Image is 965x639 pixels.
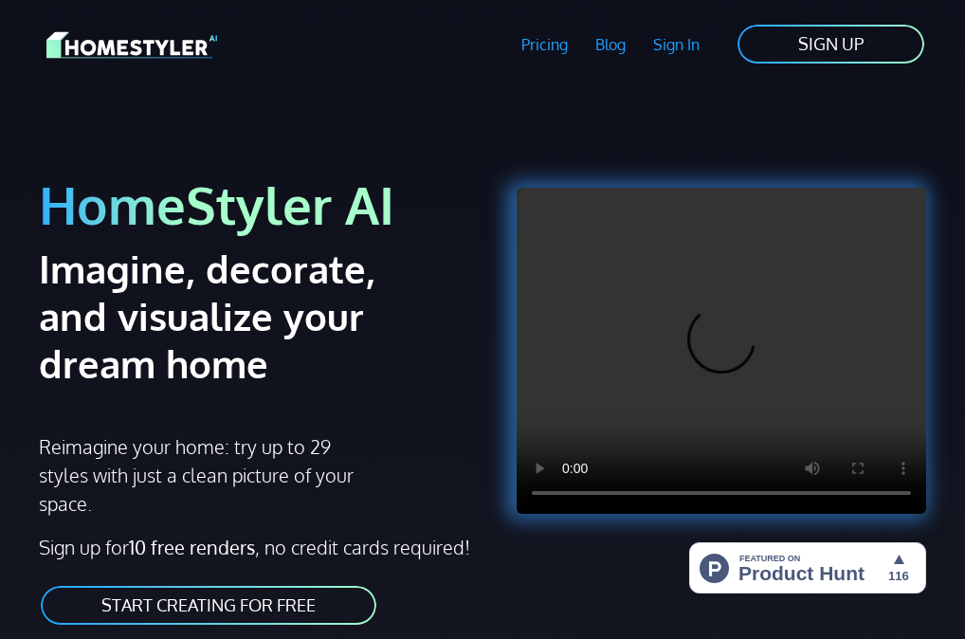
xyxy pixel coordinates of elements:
[639,23,713,66] a: Sign In
[39,173,471,237] h1: HomeStyler AI
[689,542,926,593] img: HomeStyler AI - Interior Design Made Easy: One Click to Your Dream Home | Product Hunt
[39,584,378,627] a: START CREATING FOR FREE
[39,245,385,387] h2: Imagine, decorate, and visualize your dream home
[39,432,363,518] p: Reimagine your home: try up to 29 styles with just a clean picture of your space.
[736,23,926,65] a: SIGN UP
[508,23,582,66] a: Pricing
[46,28,217,62] img: HomeStyler AI logo
[129,535,255,559] strong: 10 free renders
[39,533,471,561] p: Sign up for , no credit cards required!
[581,23,639,66] a: Blog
